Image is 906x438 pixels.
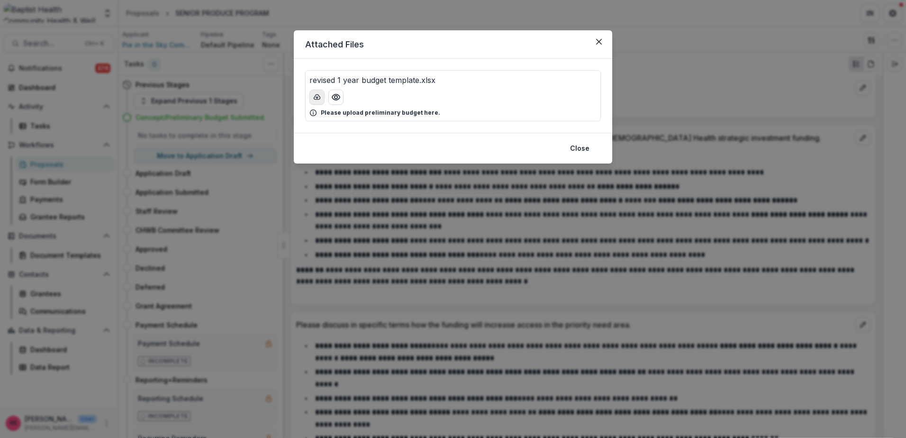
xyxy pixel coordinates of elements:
p: revised 1 year budget template.xlsx [309,74,435,86]
button: Preview revised 1 year budget template.xlsx [328,90,344,105]
button: Close [564,141,595,156]
header: Attached Files [294,30,612,59]
p: Please upload preliminary budget here. [321,109,440,117]
button: download-button [309,90,325,105]
button: Close [591,34,607,49]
